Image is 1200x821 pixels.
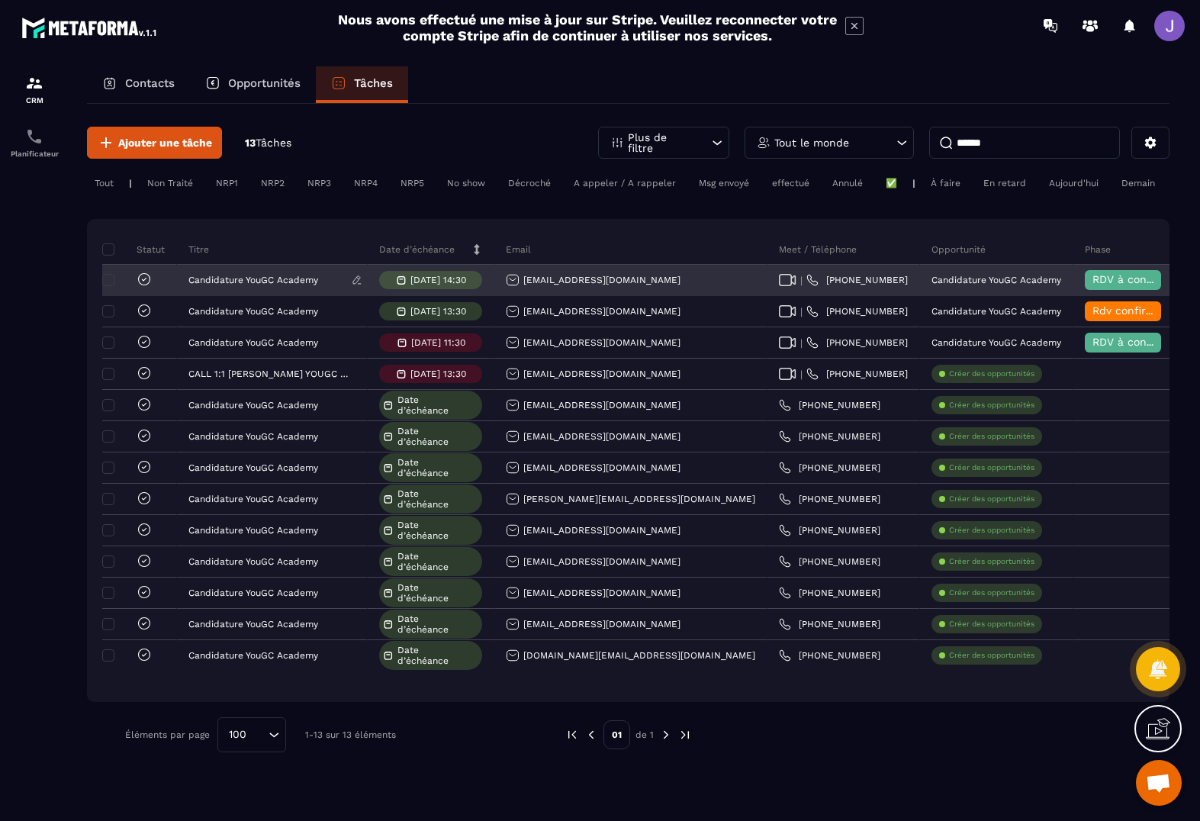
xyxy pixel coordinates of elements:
[949,494,1034,504] p: Créer des opportunités
[393,174,432,192] div: NRP5
[923,174,968,192] div: À faire
[603,720,630,749] p: 01
[949,525,1034,536] p: Créer des opportunités
[779,462,880,474] a: [PHONE_NUMBER]
[224,726,252,743] span: 100
[806,368,908,380] a: [PHONE_NUMBER]
[397,394,478,416] span: Date d’échéance
[188,619,318,629] p: Candidature YouGC Academy
[256,137,291,149] span: Tâches
[931,275,1061,285] p: Candidature YouGC Academy
[779,587,880,599] a: [PHONE_NUMBER]
[779,493,880,505] a: [PHONE_NUMBER]
[87,127,222,159] button: Ajouter une tâche
[397,551,478,572] span: Date d’échéance
[190,66,316,103] a: Opportunités
[506,243,531,256] p: Email
[500,174,558,192] div: Décroché
[188,431,318,442] p: Candidature YouGC Academy
[411,337,465,348] p: [DATE] 11:30
[678,728,692,742] img: next
[346,174,385,192] div: NRP4
[410,275,466,285] p: [DATE] 14:30
[228,76,301,90] p: Opportunités
[565,728,579,742] img: prev
[4,150,65,158] p: Planificateur
[397,457,478,478] span: Date d’échéance
[337,11,838,43] h2: Nous avons effectué une mise à jour sur Stripe. Veuillez reconnecter votre compte Stripe afin de ...
[1085,243,1111,256] p: Phase
[188,243,209,256] p: Titre
[397,426,478,447] span: Date d’échéance
[1114,174,1163,192] div: Demain
[635,729,654,741] p: de 1
[806,274,908,286] a: [PHONE_NUMBER]
[397,613,478,635] span: Date d’échéance
[779,524,880,536] a: [PHONE_NUMBER]
[931,243,986,256] p: Opportunité
[764,174,817,192] div: effectué
[397,488,478,510] span: Date d’échéance
[188,369,352,379] p: CALL 1:1 [PERSON_NAME] YOUGC ACADEMY
[188,588,318,598] p: Candidature YouGC Academy
[245,136,291,150] p: 13
[949,431,1034,442] p: Créer des opportunités
[300,174,339,192] div: NRP3
[1136,760,1182,806] div: Ouvrir le chat
[188,494,318,504] p: Candidature YouGC Academy
[217,717,286,752] div: Search for option
[931,306,1061,317] p: Candidature YouGC Academy
[188,400,318,410] p: Candidature YouGC Academy
[253,174,292,192] div: NRP2
[949,556,1034,567] p: Créer des opportunités
[208,174,246,192] div: NRP1
[1092,273,1191,285] span: RDV à confimer ❓
[188,650,318,661] p: Candidature YouGC Academy
[4,96,65,105] p: CRM
[584,728,598,742] img: prev
[1092,304,1179,317] span: Rdv confirmé ✅
[410,369,466,379] p: [DATE] 13:30
[779,430,880,443] a: [PHONE_NUMBER]
[628,132,695,153] p: Plus de filtre
[931,337,1061,348] p: Candidature YouGC Academy
[806,305,908,317] a: [PHONE_NUMBER]
[125,76,175,90] p: Contacts
[949,462,1034,473] p: Créer des opportunités
[779,618,880,630] a: [PHONE_NUMBER]
[397,520,478,541] span: Date d’échéance
[659,728,673,742] img: next
[397,645,478,666] span: Date d’échéance
[125,729,210,740] p: Éléments par page
[949,588,1034,598] p: Créer des opportunités
[800,306,803,317] span: |
[878,174,905,192] div: ✅
[188,462,318,473] p: Candidature YouGC Academy
[439,174,493,192] div: No show
[129,178,132,188] p: |
[949,619,1034,629] p: Créer des opportunités
[779,243,857,256] p: Meet / Téléphone
[316,66,408,103] a: Tâches
[354,76,393,90] p: Tâches
[87,66,190,103] a: Contacts
[976,174,1034,192] div: En retard
[188,275,318,285] p: Candidature YouGC Academy
[774,137,849,148] p: Tout le monde
[188,337,318,348] p: Candidature YouGC Academy
[4,63,65,116] a: formationformationCRM
[87,174,121,192] div: Tout
[252,726,265,743] input: Search for option
[949,650,1034,661] p: Créer des opportunités
[4,116,65,169] a: schedulerschedulerPlanificateur
[397,582,478,604] span: Date d’échéance
[800,337,803,349] span: |
[118,135,212,150] span: Ajouter une tâche
[1092,336,1191,348] span: RDV à confimer ❓
[825,174,870,192] div: Annulé
[800,369,803,380] span: |
[25,74,43,92] img: formation
[800,275,803,286] span: |
[1041,174,1106,192] div: Aujourd'hui
[779,399,880,411] a: [PHONE_NUMBER]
